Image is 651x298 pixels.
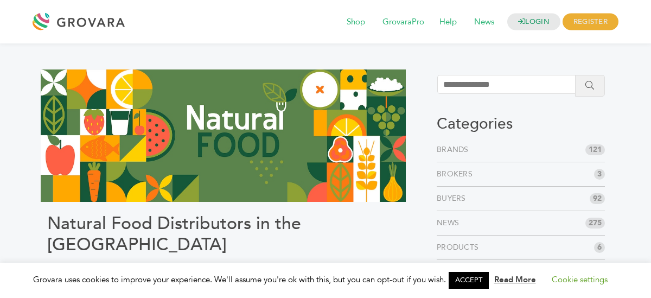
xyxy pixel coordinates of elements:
[437,115,605,134] h3: Categories
[494,274,536,285] a: Read More
[437,218,463,229] a: News
[437,169,477,180] a: Brokers
[33,274,618,285] span: Grovara uses cookies to improve your experience. We'll assume you're ok with this, but you can op...
[437,242,483,253] a: Products
[437,193,470,204] a: Buyers
[449,272,489,289] a: ACCEPT
[432,12,464,33] span: Help
[432,16,464,28] a: Help
[437,144,473,155] a: Brands
[585,218,605,229] span: 275
[375,16,432,28] a: GrovaraPro
[585,144,605,155] span: 121
[339,12,373,33] span: Shop
[594,169,605,180] span: 3
[552,274,608,285] a: Cookie settings
[47,213,399,255] h1: Natural Food Distributors in the [GEOGRAPHIC_DATA]
[594,242,605,253] span: 6
[590,193,605,204] span: 92
[375,12,432,33] span: GrovaraPro
[339,16,373,28] a: Shop
[467,12,502,33] span: News
[507,14,560,30] a: LOGIN
[467,16,502,28] a: News
[563,14,618,30] span: REGISTER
